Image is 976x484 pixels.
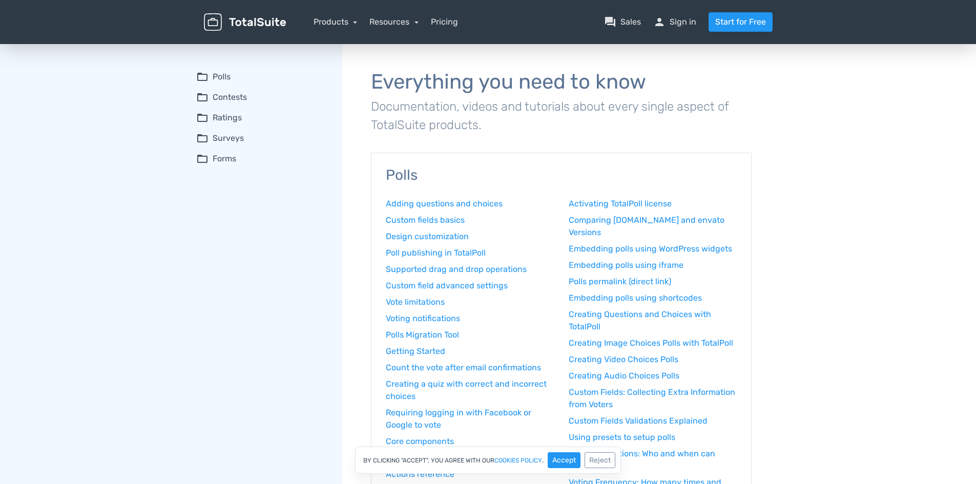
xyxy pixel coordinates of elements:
a: Polls permalink (direct link) [569,276,737,288]
span: folder_open [196,91,209,103]
summary: folder_openSurveys [196,132,328,144]
a: Custom field advanced settings [386,280,554,292]
span: folder_open [196,71,209,83]
a: Getting Started [386,345,554,357]
a: Creating Questions and Choices with TotalPoll [569,308,737,333]
a: Comparing [DOMAIN_NAME] and envato Versions [569,214,737,239]
div: By clicking "Accept", you agree with our . [355,447,621,474]
a: Poll publishing in TotalPoll [386,247,554,259]
img: TotalSuite for WordPress [204,13,286,31]
a: Creating Video Choices Polls [569,353,737,366]
a: Vote limitations [386,296,554,308]
h3: Polls [386,167,737,183]
a: Pricing [431,16,458,28]
summary: folder_openPolls [196,71,328,83]
span: folder_open [196,132,209,144]
a: Using presets to setup polls [569,431,737,444]
a: Design customization [386,230,554,243]
a: Core components [386,435,554,448]
a: Polls Migration Tool [386,329,554,341]
a: Embedding polls using shortcodes [569,292,737,304]
a: Count the vote after email confirmations [386,362,554,374]
a: Requiring logging in with Facebook or Google to vote [386,407,554,431]
summary: folder_openContests [196,91,328,103]
a: Custom fields basics [386,214,554,226]
span: folder_open [196,153,209,165]
a: question_answerSales [604,16,641,28]
a: personSign in [653,16,696,28]
a: Embedding polls using iframe [569,259,737,271]
a: Supported drag and drop operations [386,263,554,276]
a: Creating Image Choices Polls with TotalPoll [569,337,737,349]
a: cookies policy [494,457,542,464]
a: Adding questions and choices [386,198,554,210]
button: Accept [548,452,580,468]
a: Products [314,17,358,27]
h1: Everything you need to know [371,71,752,93]
a: Start for Free [709,12,773,32]
span: question_answer [604,16,616,28]
summary: folder_openForms [196,153,328,165]
a: Custom Fields Validations Explained [569,415,737,427]
span: person [653,16,666,28]
a: Creating a quiz with correct and incorrect choices [386,378,554,403]
a: Resources [369,17,419,27]
a: Voting notifications [386,312,554,325]
summary: folder_openRatings [196,112,328,124]
a: Custom Fields: Collecting Extra Information from Voters [569,386,737,411]
a: Embedding polls using WordPress widgets [569,243,737,255]
a: Activating TotalPoll license [569,198,737,210]
p: Documentation, videos and tutorials about every single aspect of TotalSuite products. [371,97,752,134]
a: Actions reference [386,468,554,480]
button: Reject [585,452,615,468]
span: folder_open [196,112,209,124]
a: Creating Audio Choices Polls [569,370,737,382]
